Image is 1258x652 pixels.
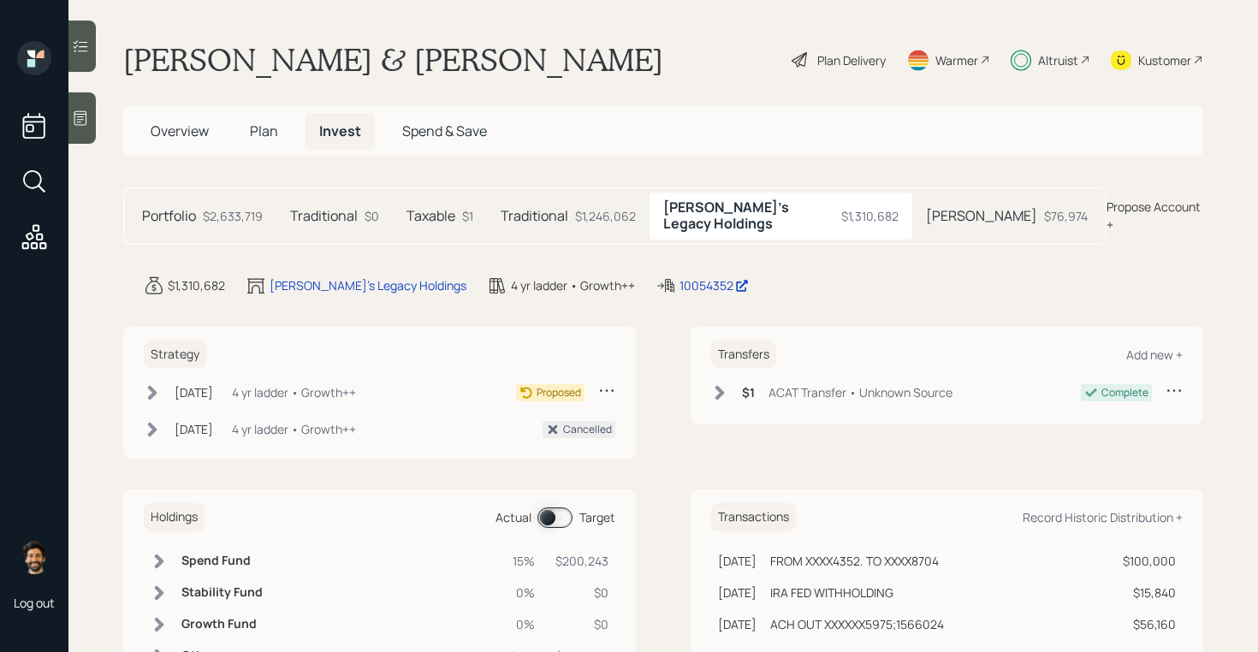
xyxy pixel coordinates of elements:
div: 4 yr ladder • Growth++ [511,276,635,294]
div: $15,840 [1123,584,1176,602]
div: 4 yr ladder • Growth++ [232,383,356,401]
div: Proposed [537,385,581,400]
div: ACAT Transfer • Unknown Source [768,383,952,401]
div: Complete [1101,385,1148,400]
div: Plan Delivery [817,51,886,69]
div: $1,246,062 [575,207,636,225]
h6: Spend Fund [181,554,263,568]
div: Log out [14,595,55,611]
div: 15% [510,552,535,570]
div: Actual [495,508,531,526]
div: 10054352 [679,276,749,294]
div: $0 [365,207,379,225]
div: [DATE] [175,383,213,401]
div: 0% [510,615,535,633]
img: eric-schwartz-headshot.png [17,540,51,574]
h6: Strategy [144,341,206,369]
h6: Growth Fund [181,617,263,631]
div: Record Historic Distribution + [1023,509,1183,525]
div: Cancelled [563,422,612,437]
div: [DATE] [718,584,757,602]
div: IRA FED WITHHOLDING [770,584,893,602]
h5: Taxable [406,208,455,224]
div: [PERSON_NAME]'s Legacy Holdings [270,276,466,294]
span: Spend & Save [402,122,487,140]
span: Overview [151,122,209,140]
h6: Stability Fund [181,585,263,600]
div: Propose Account + [1107,198,1203,234]
h5: [PERSON_NAME] [926,208,1037,224]
div: $56,160 [1123,615,1176,633]
div: FROM XXXX4352. TO XXXX8704 [770,552,939,570]
div: $0 [555,584,608,602]
h6: Transfers [711,341,776,369]
div: [DATE] [718,552,757,570]
div: [DATE] [718,615,757,633]
div: Target [579,508,615,526]
div: ACH OUT XXXXXX5975;1566024 [770,615,944,633]
div: Kustomer [1138,51,1191,69]
div: $200,243 [555,552,608,570]
div: 4 yr ladder • Growth++ [232,420,356,438]
div: Warmer [935,51,978,69]
h6: Transactions [711,503,796,531]
h5: Portfolio [142,208,196,224]
div: [DATE] [175,420,213,438]
h6: Holdings [144,503,205,531]
div: $76,974 [1044,207,1088,225]
h5: [PERSON_NAME]'s Legacy Holdings [663,199,834,232]
div: 0% [510,584,535,602]
div: $0 [555,615,608,633]
span: Invest [319,122,361,140]
h1: [PERSON_NAME] & [PERSON_NAME] [123,41,663,79]
h5: Traditional [501,208,568,224]
div: $1,310,682 [841,207,899,225]
h5: Traditional [290,208,358,224]
div: $100,000 [1123,552,1176,570]
div: $2,633,719 [203,207,263,225]
div: $1,310,682 [168,276,225,294]
div: Add new + [1126,347,1183,363]
h6: $1 [742,386,755,400]
div: Altruist [1038,51,1078,69]
span: Plan [250,122,278,140]
div: $1 [462,207,473,225]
